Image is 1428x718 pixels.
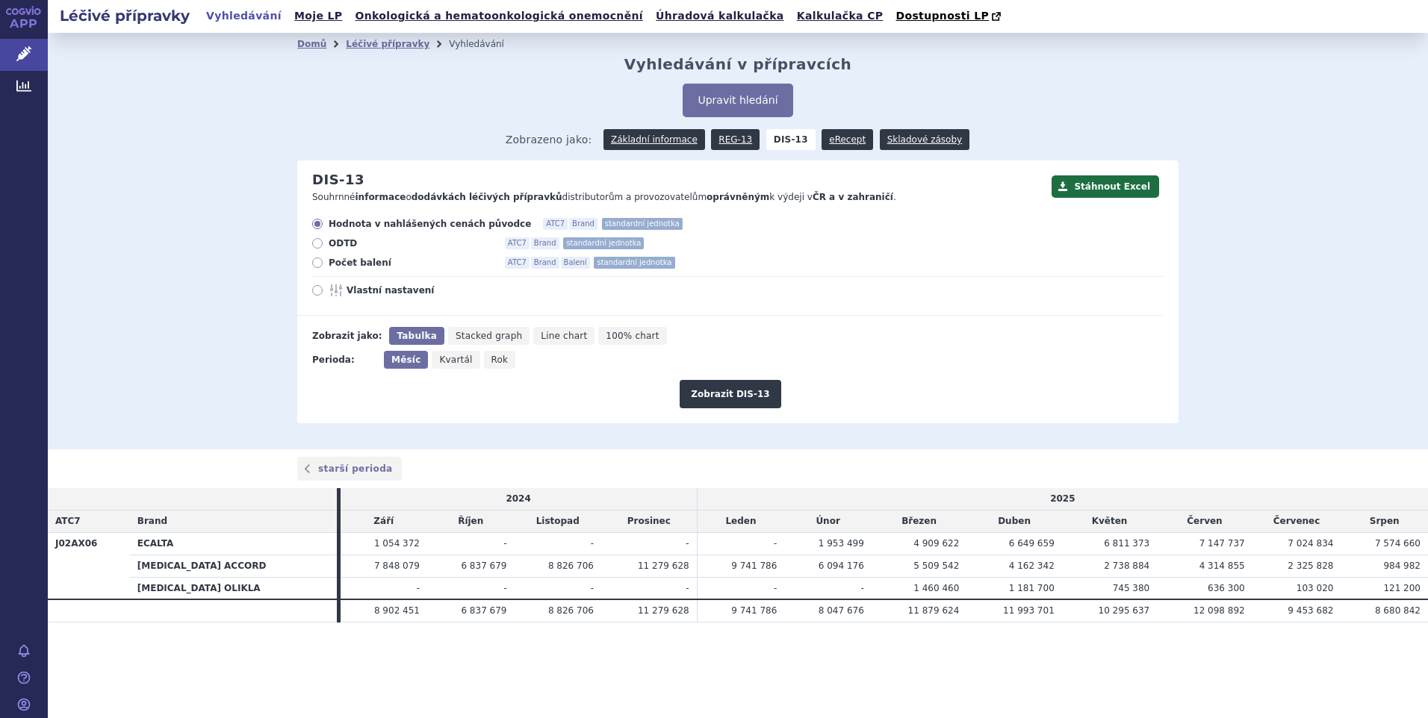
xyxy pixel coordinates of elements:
[813,192,893,202] strong: ČR a v zahraničí
[591,583,594,593] span: -
[683,84,792,117] button: Upravit hledání
[1052,175,1159,198] button: Stáhnout Excel
[397,331,436,341] span: Tabulka
[1193,605,1245,616] span: 12 098 892
[561,257,590,269] span: Balení
[966,511,1061,533] td: Duben
[514,511,600,533] td: Listopad
[297,457,402,481] a: starší perioda
[347,284,511,296] span: Vlastní nastavení
[312,351,376,369] div: Perioda:
[1375,538,1421,549] span: 7 574 660
[297,39,326,49] a: Domů
[1009,538,1055,549] span: 6 649 659
[312,172,364,188] h2: DIS-13
[341,511,427,533] td: Září
[137,516,167,526] span: Brand
[819,561,864,571] span: 6 094 176
[891,6,1008,27] a: Dostupnosti LP
[1113,583,1150,593] span: 745 380
[541,331,587,341] span: Line chart
[456,331,522,341] span: Stacked graph
[290,6,347,26] a: Moje LP
[461,605,506,616] span: 6 837 679
[624,55,852,73] h2: Vyhledávání v přípravcích
[594,257,674,269] span: standardní jednotka
[374,538,420,549] span: 1 054 372
[913,561,959,571] span: 5 509 542
[461,561,506,571] span: 6 837 679
[774,538,777,549] span: -
[895,10,989,22] span: Dostupnosti LP
[908,605,960,616] span: 11 879 624
[543,218,568,230] span: ATC7
[1383,583,1421,593] span: 121 200
[130,577,337,599] th: [MEDICAL_DATA] OLIKLA
[1003,605,1055,616] span: 11 993 701
[412,192,562,202] strong: dodávkách léčivých přípravků
[822,129,873,150] a: eRecept
[766,129,816,150] strong: DIS-13
[1252,511,1341,533] td: Červenec
[1157,511,1252,533] td: Červen
[350,6,648,26] a: Onkologická a hematoonkologická onemocnění
[1297,583,1334,593] span: 103 020
[55,516,81,526] span: ATC7
[312,191,1044,204] p: Souhrnné o distributorům a provozovatelům k výdeji v .
[603,129,705,150] a: Základní informace
[1288,538,1333,549] span: 7 024 834
[913,538,959,549] span: 4 909 622
[130,555,337,577] th: [MEDICAL_DATA] ACCORD
[601,511,697,533] td: Prosinec
[48,5,202,26] h2: Léčivé přípravky
[505,237,530,249] span: ATC7
[784,511,871,533] td: Únor
[711,129,760,150] a: REG-13
[1375,605,1421,616] span: 8 680 842
[374,605,420,616] span: 8 902 451
[880,129,969,150] a: Skladové zásoby
[638,605,689,616] span: 11 279 628
[341,488,698,510] td: 2024
[531,237,559,249] span: Brand
[531,257,559,269] span: Brand
[731,605,777,616] span: 9 741 786
[329,237,493,249] span: ODTD
[819,605,864,616] span: 8 047 676
[1341,511,1428,533] td: Srpen
[913,583,959,593] span: 1 460 460
[503,538,506,549] span: -
[346,39,429,49] a: Léčivé přípravky
[503,583,506,593] span: -
[1009,561,1055,571] span: 4 162 342
[1104,538,1149,549] span: 6 811 373
[1199,538,1245,549] span: 7 147 737
[774,583,777,593] span: -
[563,237,644,249] span: standardní jednotka
[329,257,493,269] span: Počet balení
[872,511,966,533] td: Březen
[130,532,337,555] th: ECALTA
[1288,605,1333,616] span: 9 453 682
[1288,561,1333,571] span: 2 325 828
[548,605,594,616] span: 8 826 706
[505,257,530,269] span: ATC7
[417,583,420,593] span: -
[427,511,514,533] td: Říjen
[202,6,286,26] a: Vyhledávání
[548,561,594,571] span: 8 826 706
[651,6,789,26] a: Úhradová kalkulačka
[569,218,597,230] span: Brand
[506,129,592,150] span: Zobrazeno jako:
[591,538,594,549] span: -
[391,355,420,365] span: Měsíc
[1104,561,1149,571] span: 2 738 884
[686,583,689,593] span: -
[602,218,683,230] span: standardní jednotka
[374,561,420,571] span: 7 848 079
[1383,561,1421,571] span: 984 982
[439,355,472,365] span: Kvartál
[606,331,659,341] span: 100% chart
[697,511,784,533] td: Leden
[731,561,777,571] span: 9 741 786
